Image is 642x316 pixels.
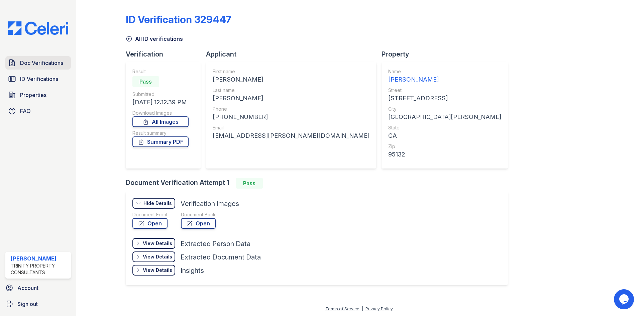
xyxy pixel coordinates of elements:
span: FAQ [20,107,31,115]
div: Document Verification Attempt 1 [126,178,513,189]
a: FAQ [5,104,71,118]
div: Extracted Person Data [181,239,250,248]
div: CA [388,131,501,140]
div: [PHONE_NUMBER] [213,112,369,122]
a: All ID verifications [126,35,183,43]
div: [PERSON_NAME] [213,94,369,103]
a: Name [PERSON_NAME] [388,68,501,84]
div: View Details [143,267,172,274]
a: All Images [132,116,189,127]
div: Property [382,49,513,59]
div: View Details [143,253,172,260]
div: First name [213,68,369,75]
div: Document Back [181,211,216,218]
div: [PERSON_NAME] [213,75,369,84]
span: Account [17,284,38,292]
div: Submitted [132,91,189,98]
div: [DATE] 12:12:39 PM [132,98,189,107]
span: Doc Verifications [20,59,63,67]
span: Sign out [17,300,38,308]
div: [PERSON_NAME] [11,254,68,262]
div: Hide Details [143,200,172,207]
div: Document Front [132,211,168,218]
a: Doc Verifications [5,56,71,70]
div: Phone [213,106,369,112]
div: Verification Images [181,199,239,208]
a: Open [181,218,216,229]
div: View Details [143,240,172,247]
div: Name [388,68,501,75]
a: Privacy Policy [365,306,393,311]
div: 95132 [388,150,501,159]
a: Sign out [3,297,74,311]
div: State [388,124,501,131]
div: Pass [132,76,159,87]
div: [EMAIL_ADDRESS][PERSON_NAME][DOMAIN_NAME] [213,131,369,140]
div: Extracted Document Data [181,252,261,262]
div: Insights [181,266,204,275]
a: Account [3,281,74,295]
div: [GEOGRAPHIC_DATA][PERSON_NAME] [388,112,501,122]
a: ID Verifications [5,72,71,86]
div: | [362,306,363,311]
img: CE_Logo_Blue-a8612792a0a2168367f1c8372b55b34899dd931a85d93a1a3d3e32e68fde9ad4.png [3,21,74,35]
div: Result [132,68,189,75]
div: Verification [126,49,206,59]
div: Zip [388,143,501,150]
a: Properties [5,88,71,102]
div: Last name [213,87,369,94]
div: ID Verification 329447 [126,13,231,25]
span: ID Verifications [20,75,58,83]
div: Result summary [132,130,189,136]
div: Pass [236,178,263,189]
div: Trinity Property Consultants [11,262,68,276]
div: Street [388,87,501,94]
div: [STREET_ADDRESS] [388,94,501,103]
span: Properties [20,91,46,99]
div: Download Images [132,110,189,116]
div: City [388,106,501,112]
a: Open [132,218,168,229]
div: Applicant [206,49,382,59]
a: Summary PDF [132,136,189,147]
div: [PERSON_NAME] [388,75,501,84]
iframe: chat widget [614,289,635,309]
a: Terms of Service [325,306,359,311]
div: Email [213,124,369,131]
